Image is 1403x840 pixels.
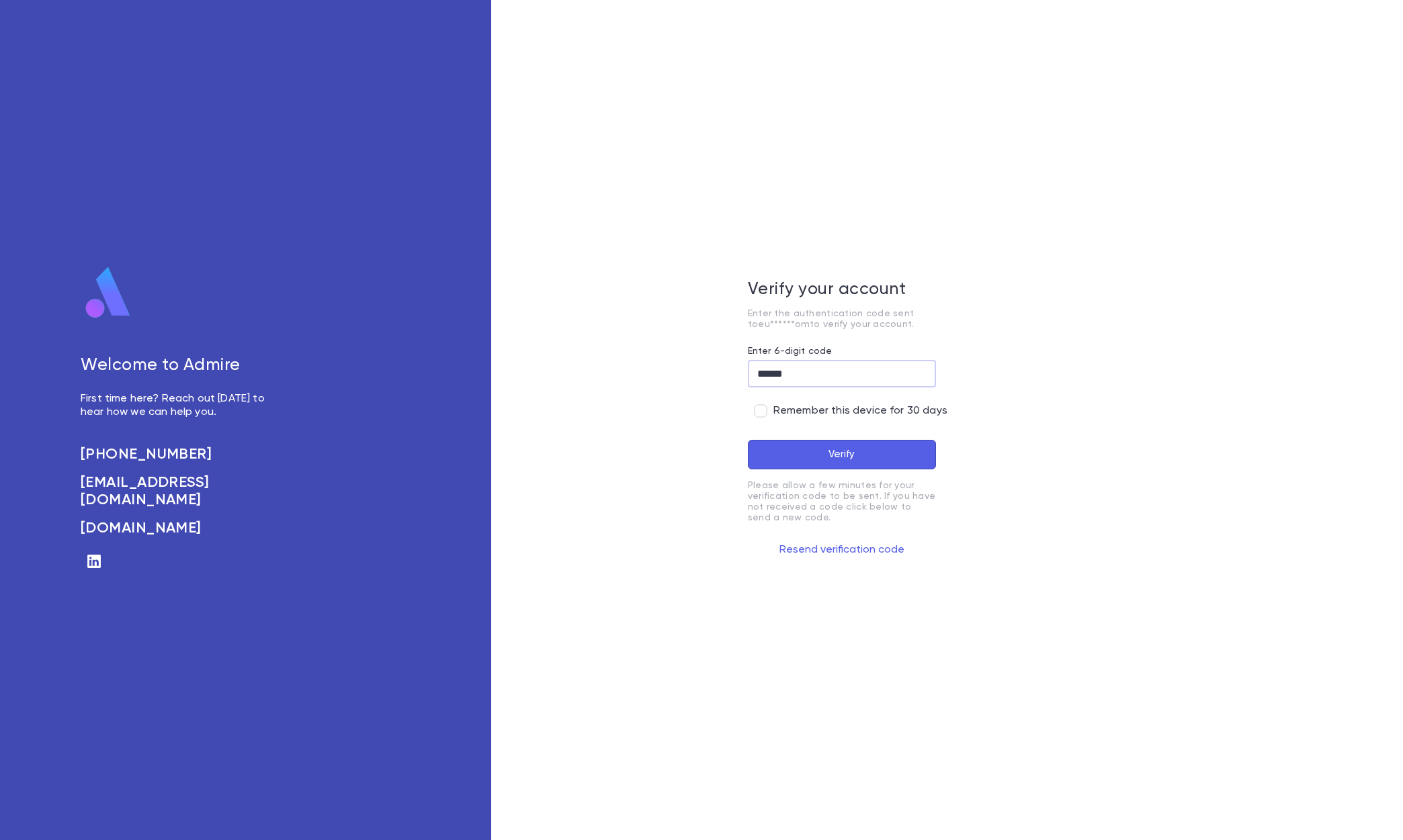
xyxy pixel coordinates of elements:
[748,308,936,330] p: Enter the authentication code sent to eu******om to verify your account.
[748,280,936,300] h5: Verify your account
[748,539,936,561] button: Resend verification code
[81,446,280,463] a: [PHONE_NUMBER]
[81,474,280,509] a: [EMAIL_ADDRESS][DOMAIN_NAME]
[748,480,936,523] p: Please allow a few minutes for your verification code to be sent. If you have not received a code...
[81,392,280,419] p: First time here? Reach out [DATE] to hear how we can help you.
[81,266,136,320] img: logo
[748,440,936,469] button: Verify
[81,356,280,376] h5: Welcome to Admire
[81,520,280,537] a: [DOMAIN_NAME]
[773,404,947,418] span: Remember this device for 30 days
[748,346,833,357] label: Enter 6-digit code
